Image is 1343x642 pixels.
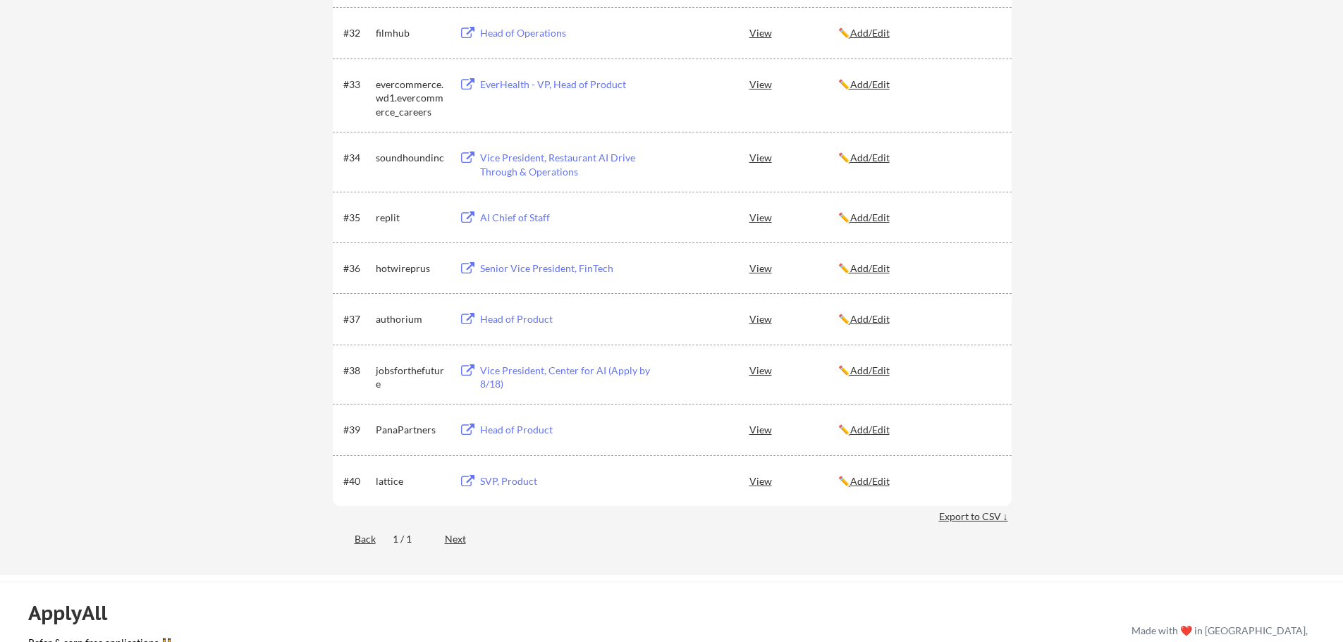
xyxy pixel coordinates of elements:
u: Add/Edit [850,364,890,376]
div: ✏️ [838,78,999,92]
div: #34 [343,151,371,165]
div: AI Chief of Staff [480,211,655,225]
div: ✏️ [838,474,999,488]
div: Back [333,532,376,546]
u: Add/Edit [850,424,890,436]
div: Next [445,532,482,546]
div: EverHealth - VP, Head of Product [480,78,655,92]
div: SVP, Product [480,474,655,488]
div: View [749,306,838,331]
div: soundhoundinc [376,151,446,165]
div: View [749,468,838,493]
u: Add/Edit [850,78,890,90]
div: View [749,255,838,280]
div: Head of Product [480,423,655,437]
div: #38 [343,364,371,378]
div: Export to CSV ↓ [939,510,1012,524]
div: Vice President, Center for AI (Apply by 8/18) [480,364,655,391]
u: Add/Edit [850,475,890,487]
div: View [749,20,838,45]
u: Add/Edit [850,313,890,325]
div: #32 [343,26,371,40]
div: ✏️ [838,423,999,437]
div: evercommerce.wd1.evercommerce_careers [376,78,446,119]
div: PanaPartners [376,423,446,437]
div: ✏️ [838,312,999,326]
div: #37 [343,312,371,326]
div: Vice President, Restaurant AI Drive Through & Operations [480,151,655,178]
div: filmhub [376,26,446,40]
div: ✏️ [838,151,999,165]
div: ✏️ [838,261,999,276]
div: authorium [376,312,446,326]
div: View [749,204,838,230]
div: #36 [343,261,371,276]
div: ✏️ [838,26,999,40]
u: Add/Edit [850,27,890,39]
div: View [749,357,838,383]
div: #35 [343,211,371,225]
div: #33 [343,78,371,92]
div: Senior Vice President, FinTech [480,261,655,276]
div: #40 [343,474,371,488]
div: replit [376,211,446,225]
div: lattice [376,474,446,488]
div: hotwireprus [376,261,446,276]
div: 1 / 1 [393,532,428,546]
div: ✏️ [838,364,999,378]
u: Add/Edit [850,211,890,223]
u: Add/Edit [850,262,890,274]
div: jobsforthefuture [376,364,446,391]
div: View [749,144,838,170]
div: ApplyAll [28,601,123,625]
div: View [749,71,838,97]
div: Head of Operations [480,26,655,40]
u: Add/Edit [850,152,890,163]
div: ✏️ [838,211,999,225]
div: Head of Product [480,312,655,326]
div: #39 [343,423,371,437]
div: View [749,416,838,442]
